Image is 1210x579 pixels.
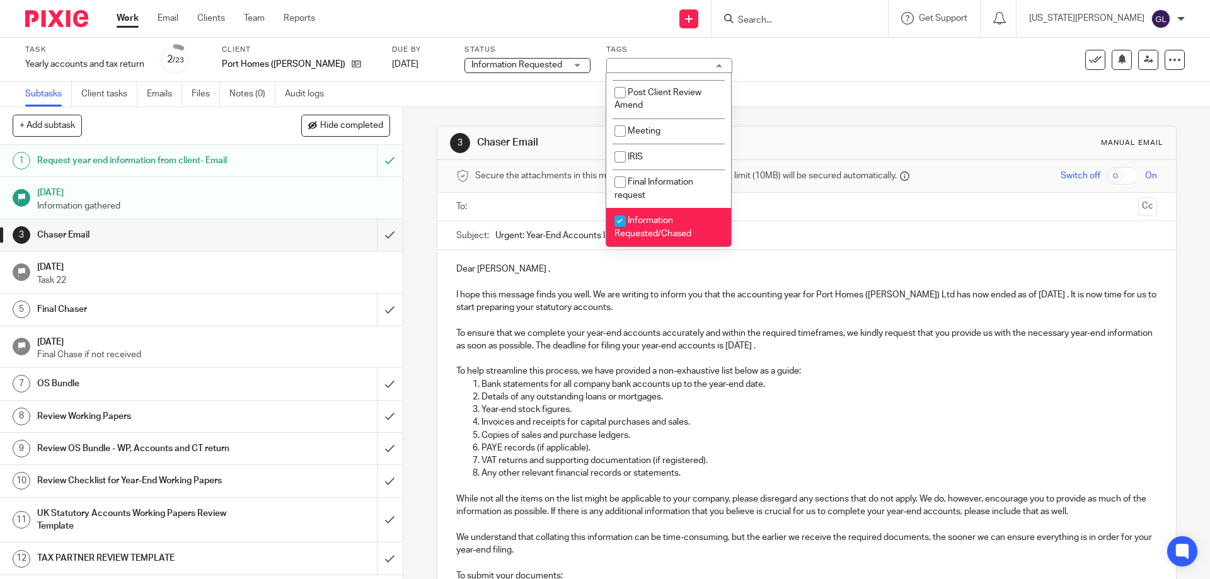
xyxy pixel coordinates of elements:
p: To ensure that we complete your year-end accounts accurately and within the required timeframes, ... [456,327,1156,353]
button: Cc [1138,197,1157,216]
label: Tags [606,45,732,55]
h1: Chaser Email [37,226,255,244]
span: Hide completed [320,121,383,131]
p: Final Chase if not received [37,348,390,361]
a: Subtasks [25,82,72,106]
input: Search [737,15,850,26]
p: To help streamline this process, we have provided a non-exhaustive list below as a guide: [456,365,1156,377]
div: 5 [13,301,30,318]
div: 11 [13,511,30,529]
a: Email [158,12,178,25]
div: 2 [167,52,184,67]
div: 10 [13,472,30,490]
p: Information gathered [37,200,390,212]
p: Invoices and receipts for capital purchases and sales. [481,416,1156,428]
img: svg%3E [1151,9,1171,29]
p: Year-end stock figures. [481,403,1156,416]
small: /23 [173,57,184,64]
label: Client [222,45,376,55]
h1: OS Bundle [37,374,255,393]
a: Audit logs [285,82,333,106]
p: Details of any outstanding loans or mortgages. [481,391,1156,403]
h1: UK Statutory Accounts Working Papers Review Template [37,504,255,536]
p: While not all the items on the list might be applicable to your company, please disregard any sec... [456,493,1156,519]
p: Port Homes ([PERSON_NAME]) Ltd [222,58,345,71]
h1: Review Checklist for Year-End Working Papers [37,471,255,490]
p: Copies of sales and purchase ledgers. [481,429,1156,442]
p: Bank statements for all company bank accounts up to the year-end date. [481,378,1156,391]
div: 1 [13,152,30,169]
label: Task [25,45,144,55]
button: + Add subtask [13,115,82,136]
h1: TAX PARTNER REVIEW TEMPLATE [37,549,255,568]
label: Due by [392,45,449,55]
div: 3 [13,226,30,244]
h1: Chaser Email [477,136,834,149]
div: Yearly accounts and tax return [25,58,144,71]
span: Switch off [1061,169,1100,182]
div: 8 [13,408,30,425]
p: [US_STATE][PERSON_NAME] [1029,12,1144,25]
h1: [DATE] [37,258,390,273]
p: VAT returns and supporting documentation (if registered). [481,454,1156,467]
h1: Review OS Bundle - WP, Accounts and CT return [37,439,255,458]
p: Dear [PERSON_NAME] , [456,263,1156,275]
label: To: [456,200,470,213]
div: 3 [450,133,470,153]
p: We understand that collating this information can be time-consuming, but the earlier we receive t... [456,531,1156,557]
div: 12 [13,550,30,568]
img: Pixie [25,10,88,27]
a: Files [192,82,220,106]
span: Final Information request [614,178,693,200]
h1: [DATE] [37,183,390,199]
h1: Request year end information from client- Email [37,151,255,170]
h1: Review Working Papers [37,407,255,426]
span: Post Client Review Amend [614,88,701,110]
a: Emails [147,82,182,106]
label: Status [464,45,591,55]
a: Notes (0) [229,82,275,106]
p: I hope this message finds you well. We are writing to inform you that the accounting year for Por... [456,289,1156,314]
a: Reports [284,12,315,25]
span: Secure the attachments in this message. Files exceeding the size limit (10MB) will be secured aut... [475,169,897,182]
span: Information Requested [471,60,562,69]
h1: [DATE] [37,333,390,348]
a: Clients [197,12,225,25]
span: On [1145,169,1157,182]
div: 9 [13,440,30,457]
span: IRIS [628,152,643,161]
label: Subject: [456,229,489,242]
div: Manual email [1101,138,1163,148]
span: Get Support [919,14,967,23]
a: Client tasks [81,82,137,106]
p: PAYE records (if applicable). [481,442,1156,454]
a: Work [117,12,139,25]
span: Meeting [628,127,660,135]
a: Team [244,12,265,25]
p: Any other relevant financial records or statements. [481,467,1156,479]
button: Hide completed [301,115,390,136]
div: 7 [13,375,30,393]
p: Task 22 [37,274,390,287]
span: Information Requested/Chased [614,216,691,238]
span: [DATE] [392,60,418,69]
h1: Final Chaser [37,300,255,319]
